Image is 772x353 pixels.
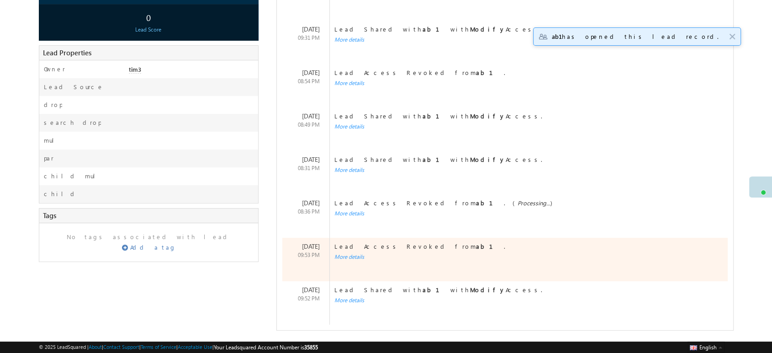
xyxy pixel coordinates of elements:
[298,34,322,42] div: 09:31 PM
[330,36,713,44] div: More details
[330,209,713,218] div: More details
[699,344,717,351] span: English
[302,69,322,77] div: [DATE]
[302,25,322,33] div: [DATE]
[302,155,322,164] div: [DATE]
[330,25,713,33] div: Lead Shared with with Access.
[41,9,256,26] div: 0
[214,344,318,351] span: Your Leadsquared Account Number is
[44,118,101,127] label: search drop
[687,342,724,353] button: English
[41,26,256,34] div: Lead Score
[44,136,61,144] label: mul
[552,32,562,40] span: ab1
[423,112,450,120] b: ab1
[470,112,506,120] b: Modify
[330,296,713,305] div: More details
[330,123,713,131] div: More details
[298,251,322,259] div: 09:53 PM
[47,233,251,241] label: No tags associated with lead
[470,155,506,163] b: Modify
[302,199,322,207] div: [DATE]
[330,242,713,251] div: Lead Access Revoked from .
[103,344,139,350] a: Contact Support
[44,172,102,180] label: child mul
[89,344,102,350] a: About
[470,25,506,33] b: Modify
[470,286,506,294] b: Modify
[552,32,719,42] span: has opened this lead record.
[476,69,504,76] b: ab1
[330,69,713,77] div: Lead Access Revoked from .
[39,343,318,352] span: © 2025 LeadSquared | | | | |
[44,83,104,91] label: Lead Source
[302,242,322,251] div: [DATE]
[298,164,322,172] div: 08:31 PM
[43,211,56,220] span: Tags
[178,344,212,350] a: Acceptable Use
[298,294,322,303] div: 09:52 PM
[298,77,322,86] div: 08:54 PM
[729,34,735,40] span: x
[423,155,450,163] b: ab1
[476,199,504,207] b: ab1
[330,286,713,294] div: Lead Shared with with Access.
[330,112,713,120] div: Lead Shared with with Access.
[122,243,176,252] a: Add a tag
[302,112,322,120] div: [DATE]
[330,155,713,164] div: Lead Shared with with Access.
[330,199,713,207] div: Lead Access Revoked from . ( )
[304,344,318,351] span: 35855
[44,154,54,162] label: par
[330,253,713,261] div: More details
[141,344,176,350] a: Terms of Service
[43,48,91,57] span: Lead Properties
[44,190,78,198] label: child
[298,121,322,129] div: 08:49 PM
[423,25,450,33] b: ab1
[330,166,713,174] div: More details
[518,199,550,207] span: Processing...
[302,286,322,294] div: [DATE]
[129,65,141,74] span: tim3
[44,65,65,73] label: Owner
[44,101,62,109] label: drop
[330,79,713,87] div: More details
[476,242,504,250] b: ab1
[423,286,450,294] b: ab1
[298,208,322,216] div: 08:36 PM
